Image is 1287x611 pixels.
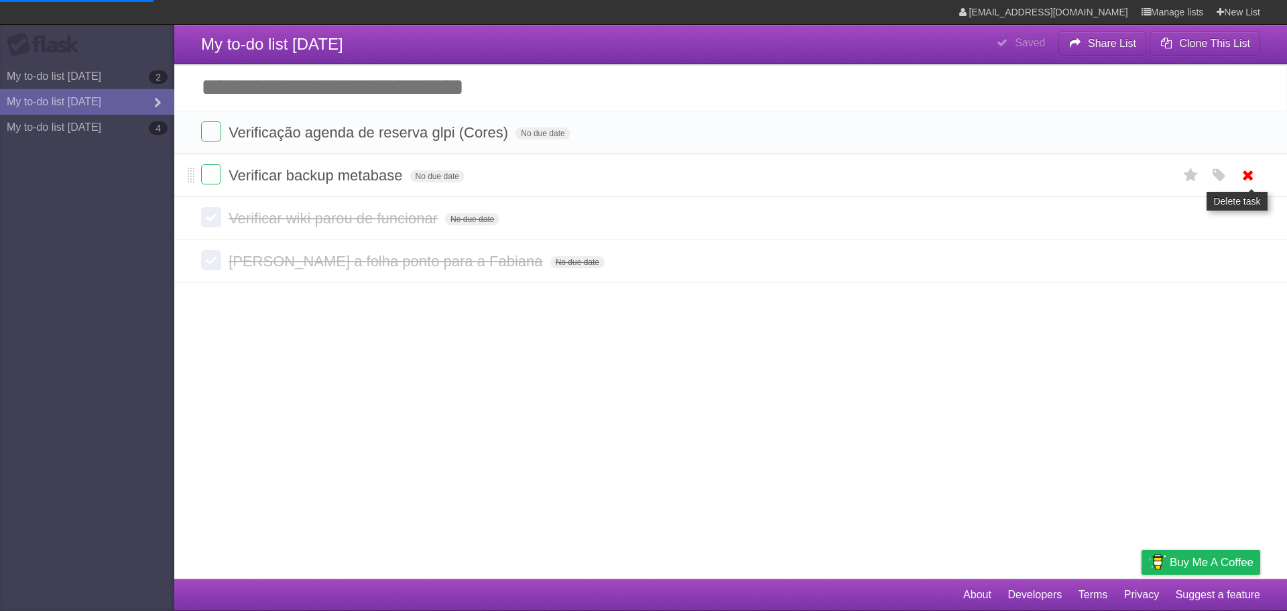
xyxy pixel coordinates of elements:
[1170,551,1253,574] span: Buy me a coffee
[550,256,605,268] span: No due date
[149,121,168,135] b: 4
[1148,551,1166,573] img: Buy me a coffee
[1179,38,1250,49] b: Clone This List
[1058,32,1147,56] button: Share List
[1088,38,1136,49] b: Share List
[963,582,991,608] a: About
[149,70,168,84] b: 2
[201,250,221,270] label: Done
[201,207,221,227] label: Done
[201,121,221,142] label: Done
[7,33,87,57] div: Flask
[445,213,499,225] span: No due date
[1176,582,1260,608] a: Suggest a feature
[1178,164,1204,186] label: Star task
[1015,37,1045,48] b: Saved
[201,164,221,184] label: Done
[1150,32,1260,56] button: Clone This List
[515,127,570,140] span: No due date
[229,210,441,227] span: Verificar wiki parou de funcionar
[201,35,343,53] span: My to-do list [DATE]
[229,124,511,141] span: Verificação agenda de reserva glpi (Cores)
[1007,582,1062,608] a: Developers
[1079,582,1108,608] a: Terms
[1124,582,1159,608] a: Privacy
[410,170,465,182] span: No due date
[229,253,546,270] span: [PERSON_NAME] a folha ponto para a Fabiana
[1142,550,1260,575] a: Buy me a coffee
[229,167,406,184] span: Verificar backup metabase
